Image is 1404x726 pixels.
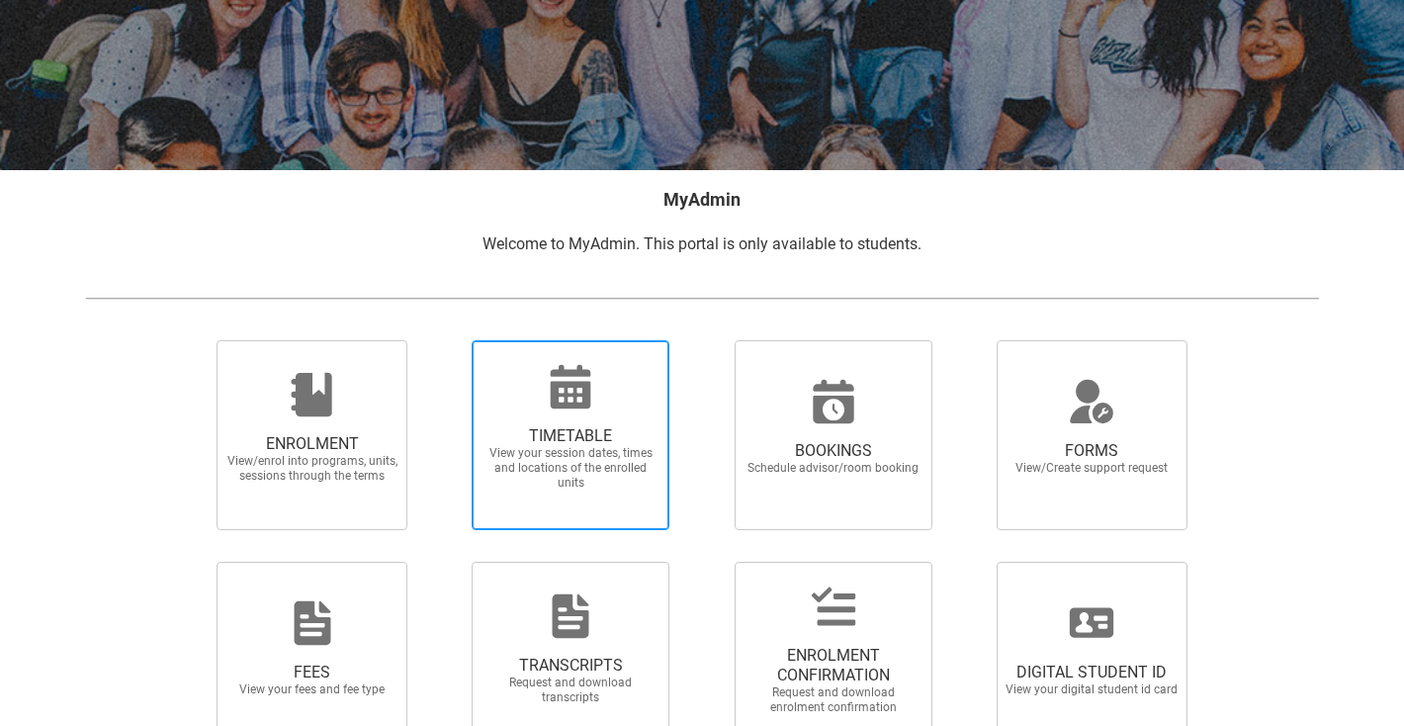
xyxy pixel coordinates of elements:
[85,186,1319,213] h2: MyAdmin
[225,454,399,484] span: View/enrol into programs, units, sessions through the terms
[746,461,921,476] span: Schedule advisor/room booking
[225,434,399,454] span: ENROLMENT
[225,663,399,682] span: FEES
[483,426,658,446] span: TIMETABLE
[483,676,658,705] span: Request and download transcripts
[746,441,921,461] span: BOOKINGS
[1005,441,1179,461] span: FORMS
[483,656,658,676] span: TRANSCRIPTS
[1005,682,1179,697] span: View your digital student id card
[483,446,658,491] span: View your session dates, times and locations of the enrolled units
[1005,663,1179,682] span: DIGITAL STUDENT ID
[483,234,921,253] span: Welcome to MyAdmin. This portal is only available to students.
[225,682,399,697] span: View your fees and fee type
[1005,461,1179,476] span: View/Create support request
[746,685,921,715] span: Request and download enrolment confirmation
[746,646,921,685] span: ENROLMENT CONFIRMATION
